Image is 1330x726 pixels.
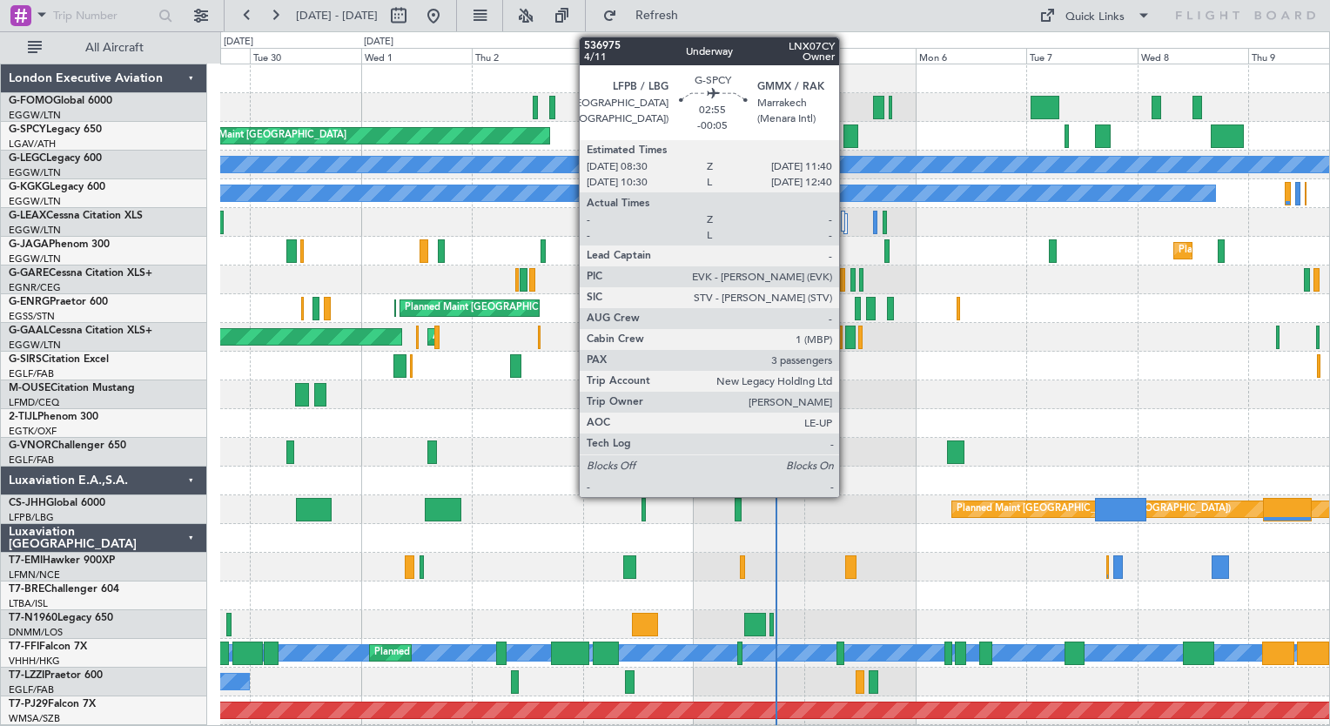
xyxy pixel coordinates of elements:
span: T7-PJ29 [9,699,48,709]
span: G-SIRS [9,354,42,365]
a: G-SIRSCitation Excel [9,354,109,365]
span: Refresh [621,10,694,22]
span: G-SPCY [9,124,46,135]
span: G-LEAX [9,211,46,221]
a: G-FOMOGlobal 6000 [9,96,112,106]
a: G-JAGAPhenom 300 [9,239,110,250]
a: G-VNORChallenger 650 [9,440,126,451]
div: [DATE] [224,35,253,50]
a: G-LEAXCessna Citation XLS [9,211,143,221]
a: G-SPCYLegacy 650 [9,124,102,135]
span: CS-JHH [9,498,46,508]
span: G-FOMO [9,96,53,106]
span: G-KGKG [9,182,50,192]
span: G-ENRG [9,297,50,307]
span: 2-TIJL [9,412,37,422]
a: LTBA/ISL [9,597,48,610]
span: G-VNOR [9,440,51,451]
a: EGTK/OXF [9,425,57,438]
div: Wed 1 [361,48,472,64]
a: WMSA/SZB [9,712,60,725]
a: LFMN/NCE [9,568,60,581]
span: G-JAGA [9,239,49,250]
div: Fri 3 [583,48,694,64]
div: Sat 4 [694,48,804,64]
span: G-GARE [9,268,49,279]
div: Planned Maint [GEOGRAPHIC_DATA] ([GEOGRAPHIC_DATA]) [762,353,1037,379]
div: Thu 2 [472,48,582,64]
div: Mon 6 [916,48,1026,64]
input: Trip Number [53,3,153,29]
span: M-OUSE [9,383,50,393]
span: T7-BRE [9,584,44,595]
a: LFPB/LBG [9,511,54,524]
a: T7-EMIHawker 900XP [9,555,115,566]
div: AOG Maint Dusseldorf [433,324,534,350]
a: LFMD/CEQ [9,396,59,409]
button: Refresh [594,2,699,30]
a: EGGW/LTN [9,224,61,237]
button: All Aircraft [19,34,189,62]
a: T7-FFIFalcon 7X [9,642,87,652]
a: EGGW/LTN [9,252,61,266]
span: T7-LZZI [9,670,44,681]
a: T7-LZZIPraetor 600 [9,670,103,681]
a: VHHH/HKG [9,655,60,668]
a: G-GAALCessna Citation XLS+ [9,326,152,336]
a: T7-PJ29Falcon 7X [9,699,96,709]
span: G-LEGC [9,153,46,164]
span: T7-N1960 [9,613,57,623]
a: G-LEGCLegacy 600 [9,153,102,164]
div: Wed 8 [1138,48,1248,64]
div: Tue 7 [1026,48,1137,64]
span: T7-EMI [9,555,43,566]
a: EGLF/FAB [9,367,54,380]
a: LGAV/ATH [9,138,56,151]
div: Planned Maint [GEOGRAPHIC_DATA] ([GEOGRAPHIC_DATA]) [405,295,679,321]
div: [DATE] [364,35,393,50]
a: T7-N1960Legacy 650 [9,613,113,623]
div: Planned Maint [GEOGRAPHIC_DATA] [180,123,346,149]
button: Quick Links [1031,2,1159,30]
a: EGGW/LTN [9,109,61,122]
a: EGLF/FAB [9,454,54,467]
div: Unplanned Maint [GEOGRAPHIC_DATA] [624,123,803,149]
span: T7-FFI [9,642,39,652]
a: EGGW/LTN [9,339,61,352]
a: G-KGKGLegacy 600 [9,182,105,192]
a: G-ENRGPraetor 600 [9,297,108,307]
div: Quick Links [1065,9,1125,26]
a: DNMM/LOS [9,626,63,639]
div: Sun 5 [804,48,915,64]
span: [DATE] - [DATE] [296,8,378,24]
div: Planned Maint [GEOGRAPHIC_DATA] ([GEOGRAPHIC_DATA]) [957,496,1231,522]
span: G-GAAL [9,326,49,336]
a: 2-TIJLPhenom 300 [9,412,98,422]
a: CS-JHHGlobal 6000 [9,498,105,508]
span: All Aircraft [45,42,184,54]
a: EGGW/LTN [9,166,61,179]
a: G-GARECessna Citation XLS+ [9,268,152,279]
a: EGLF/FAB [9,683,54,696]
a: EGGW/LTN [9,195,61,208]
div: Tue 30 [250,48,360,64]
div: Planned Maint [GEOGRAPHIC_DATA] ([GEOGRAPHIC_DATA]) [374,640,648,666]
a: EGSS/STN [9,310,55,323]
a: M-OUSECitation Mustang [9,383,135,393]
a: EGNR/CEG [9,281,61,294]
a: T7-BREChallenger 604 [9,584,119,595]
